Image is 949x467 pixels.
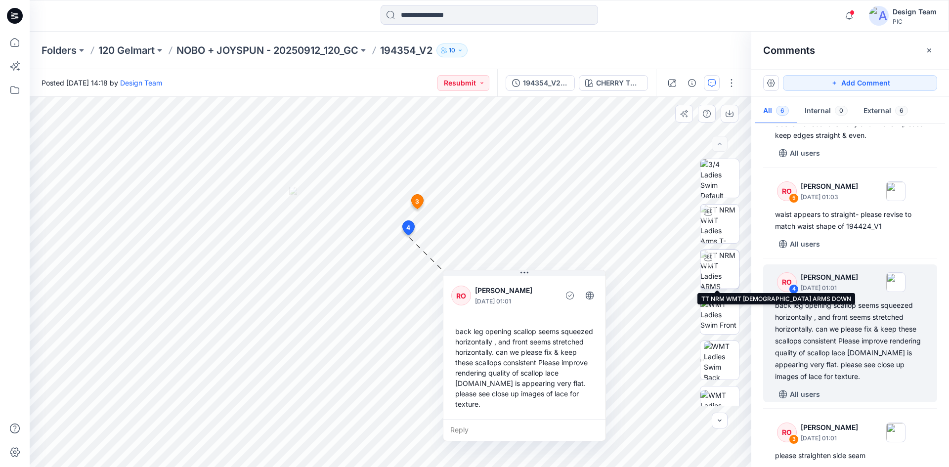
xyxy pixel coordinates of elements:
a: Folders [42,43,77,57]
div: RO [451,286,471,305]
button: All [755,99,797,124]
button: All users [775,145,824,161]
span: 3 [415,197,419,206]
div: PIC [893,18,937,25]
button: CHERRY TOMATO [579,75,648,91]
div: 4 [789,284,799,294]
a: Design Team [120,79,162,87]
div: CHERRY TOMATO [596,78,642,88]
div: Design Team [893,6,937,18]
button: Details [684,75,700,91]
div: 5 [789,193,799,203]
button: External [856,99,916,124]
span: 6 [776,106,789,116]
p: All users [790,238,820,250]
p: 194354_V2 [380,43,432,57]
img: WMT Ladies Swim Front [700,299,739,330]
p: All users [790,388,820,400]
p: [PERSON_NAME] [801,422,858,433]
div: back leg opening scallop seems squeezed horizontally , and front seems stretched horizontally. ca... [451,322,598,413]
img: TT NRM WMT Ladies Arms T-POSE [700,205,739,243]
div: Reply [443,419,605,441]
div: RO [777,181,797,201]
img: WMT Ladies Swim Left [700,390,739,421]
button: 10 [436,43,468,57]
img: 3/4 Ladies Swim Default [700,159,739,198]
p: [DATE] 01:01 [801,283,858,293]
span: 4 [406,223,410,232]
div: RO [777,272,797,292]
a: NOBO + JOYSPUN - 20250912_120_GC [176,43,358,57]
img: TT NRM WMT Ladies ARMS DOWN [700,250,739,289]
p: [PERSON_NAME] [801,271,858,283]
div: back leg opening scallop seems squeezed horizontally , and front seems stretched horizontally. ca... [775,299,925,382]
p: [DATE] 01:01 [475,297,556,306]
p: All users [790,147,820,159]
div: RO [777,423,797,442]
span: 6 [895,106,908,116]
div: waist appears to straight- please revise to match waist shape of 194424_V1 [775,209,925,232]
button: All users [775,236,824,252]
span: 0 [835,106,848,116]
p: [DATE] 01:01 [801,433,858,443]
p: [PERSON_NAME] [801,180,858,192]
h2: Comments [763,44,815,56]
button: All users [775,386,824,402]
button: Internal [797,99,856,124]
p: 10 [449,45,455,56]
button: Add Comment [783,75,937,91]
div: elastic waveband is wavy and uneven. please keep edges straight & even. [775,118,925,141]
a: 120 Gelmart [98,43,155,57]
p: [DATE] 01:03 [801,192,858,202]
img: WMT Ladies Swim Back [704,341,739,380]
p: [PERSON_NAME] [475,285,556,297]
button: 194354_V2_V2 [506,75,575,91]
div: please straighten side seam [775,450,925,462]
div: 3 [789,434,799,444]
img: avatar [869,6,889,26]
span: Posted [DATE] 14:18 by [42,78,162,88]
div: 194354_V2_V2 [523,78,568,88]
